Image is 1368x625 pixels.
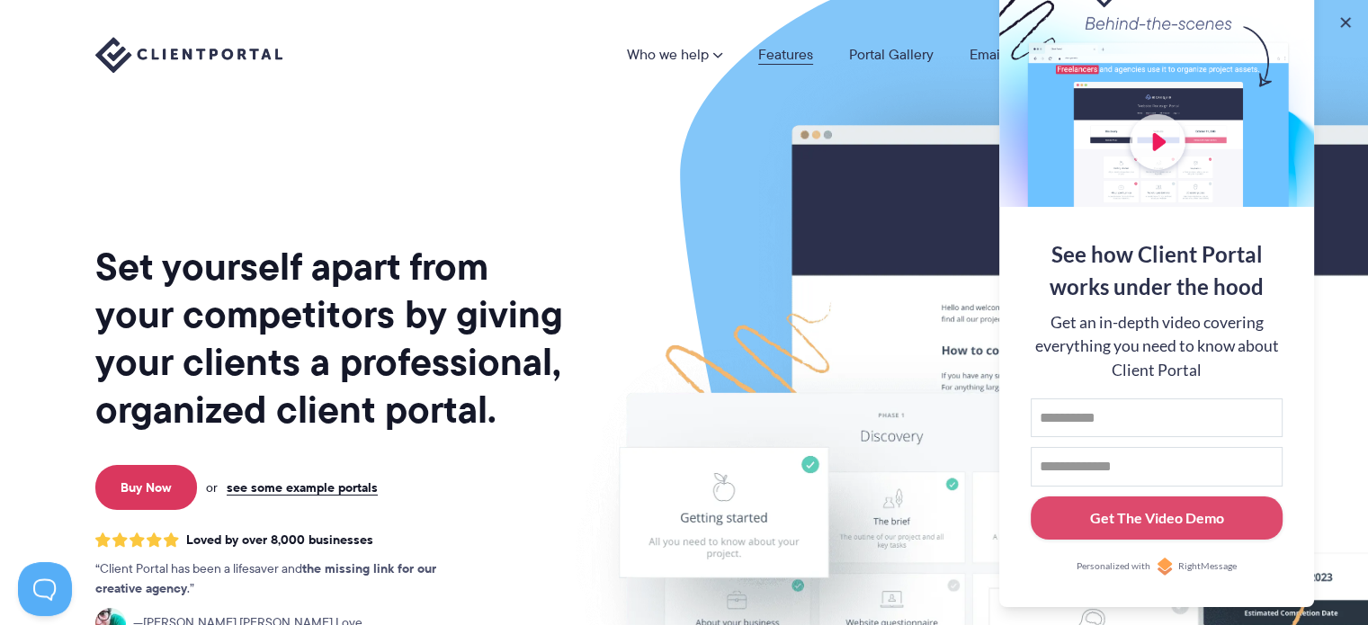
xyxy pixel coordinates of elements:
p: Client Portal has been a lifesaver and . [95,559,473,599]
a: Features [758,48,813,62]
button: Get The Video Demo [1031,496,1283,540]
a: see some example portals [227,479,378,496]
div: See how Client Portal works under the hood [1031,238,1283,303]
strong: the missing link for our creative agency [95,558,436,598]
span: Loved by over 8,000 businesses [186,532,373,548]
span: Personalized with [1077,559,1150,574]
a: Who we help [627,48,722,62]
div: Get an in-depth video covering everything you need to know about Client Portal [1031,311,1283,382]
div: Get The Video Demo [1090,507,1224,529]
h1: Set yourself apart from your competitors by giving your clients a professional, organized client ... [95,243,567,433]
a: Email Course [970,48,1052,62]
span: or [206,479,218,496]
a: Buy Now [95,465,197,510]
img: Personalized with RightMessage [1156,558,1174,576]
a: Personalized withRightMessage [1031,558,1283,576]
span: RightMessage [1178,559,1237,574]
a: Portal Gallery [849,48,934,62]
iframe: Toggle Customer Support [18,562,72,616]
